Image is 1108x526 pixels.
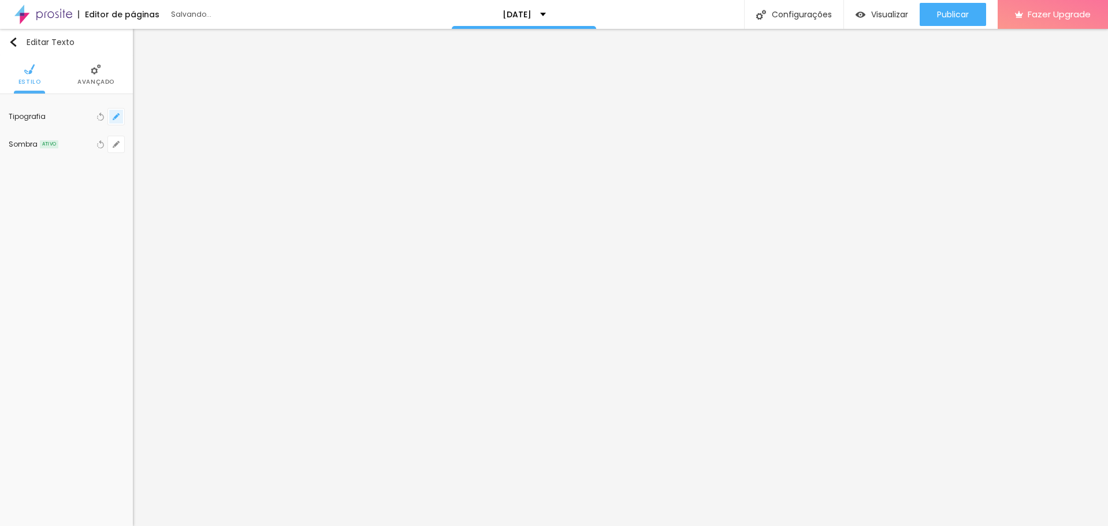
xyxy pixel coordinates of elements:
[503,10,531,18] p: [DATE]
[871,10,908,19] span: Visualizar
[78,10,159,18] div: Editor de páginas
[844,3,920,26] button: Visualizar
[1028,9,1091,19] span: Fazer Upgrade
[920,3,986,26] button: Publicar
[9,113,94,120] div: Tipografia
[18,79,41,85] span: Estilo
[24,64,35,74] img: Icone
[91,64,101,74] img: Icone
[9,141,38,148] div: Sombra
[9,38,18,47] img: Icone
[171,11,304,18] div: Salvando...
[856,10,865,20] img: view-1.svg
[9,38,75,47] div: Editar Texto
[756,10,766,20] img: Icone
[77,79,114,85] span: Avançado
[937,10,969,19] span: Publicar
[40,140,58,148] span: ATIVO
[133,29,1108,526] iframe: Editor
